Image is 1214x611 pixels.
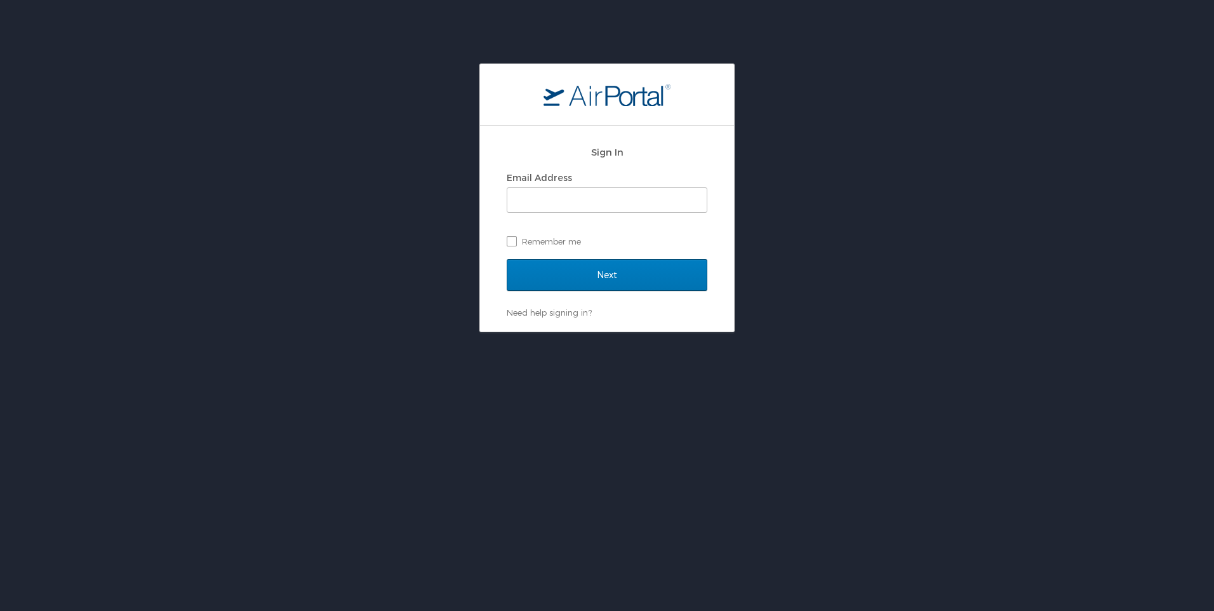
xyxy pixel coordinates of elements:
input: Next [507,259,707,291]
a: Need help signing in? [507,307,592,318]
img: logo [544,83,670,106]
label: Email Address [507,172,572,183]
h2: Sign In [507,145,707,159]
label: Remember me [507,232,707,251]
